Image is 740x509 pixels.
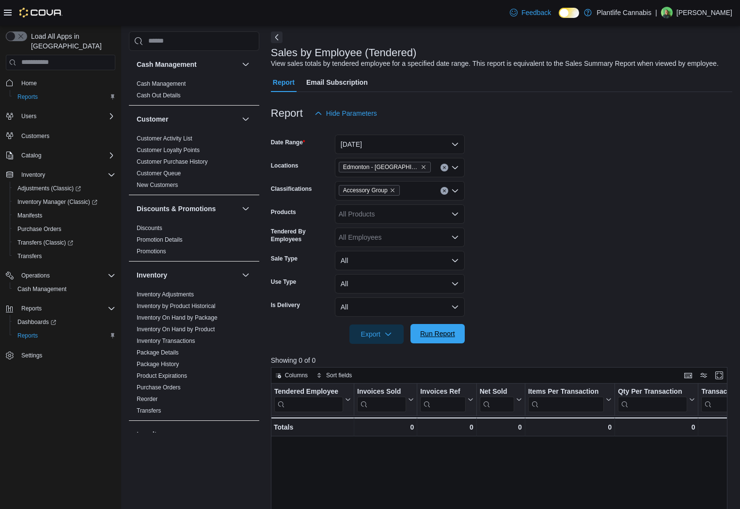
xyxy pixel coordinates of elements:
button: Customers [2,129,119,143]
button: Tendered Employee [274,387,351,412]
a: Inventory Adjustments [137,291,194,298]
a: Inventory by Product Historical [137,303,216,309]
a: Package History [137,361,179,368]
h3: Discounts & Promotions [137,204,216,214]
a: Cash Out Details [137,92,181,99]
button: Cash Management [137,60,238,69]
a: Adjustments (Classic) [10,182,119,195]
div: Net Sold [479,387,514,412]
span: Users [21,112,36,120]
div: Invoices Sold [357,387,406,396]
div: 0 [420,421,473,433]
span: Inventory [17,169,115,181]
label: Sale Type [271,255,298,262]
a: Discounts [137,225,162,231]
span: Inventory [21,171,45,179]
button: Customer [137,114,238,124]
a: Cash Management [137,80,186,87]
span: Transfers [137,407,161,415]
div: Nate Kinisky [661,7,673,18]
span: Discounts [137,224,162,232]
span: Reports [14,91,115,103]
button: Loyalty [240,429,252,440]
p: | [655,7,657,18]
button: Inventory [2,168,119,182]
a: Purchase Orders [137,384,181,391]
div: Cash Management [129,78,259,105]
span: Customer Loyalty Points [137,146,200,154]
button: Next [271,31,283,43]
span: Users [17,110,115,122]
button: Cash Management [240,59,252,70]
a: Dashboards [10,315,119,329]
a: Transfers [14,250,46,262]
button: Settings [2,348,119,362]
button: Inventory [17,169,49,181]
span: Customer Purchase History [137,158,208,166]
a: Cash Management [14,283,70,295]
a: Inventory Manager (Classic) [14,196,101,208]
button: All [335,297,465,317]
h3: Customer [137,114,168,124]
a: Settings [17,350,46,361]
span: Operations [21,272,50,279]
input: Dark Mode [559,8,579,18]
h3: Loyalty [137,430,160,439]
button: Reports [17,303,46,314]
a: Promotions [137,248,166,255]
p: [PERSON_NAME] [677,7,732,18]
a: Package Details [137,349,179,356]
button: Enter fullscreen [713,370,725,381]
button: Catalog [17,150,45,161]
span: Catalog [21,152,41,159]
button: Reports [2,302,119,315]
div: Customer [129,133,259,195]
span: Manifests [14,210,115,221]
button: Catalog [2,149,119,162]
a: Customer Queue [137,170,181,177]
h3: Sales by Employee (Tendered) [271,47,417,59]
a: Customer Purchase History [137,158,208,165]
div: Items Per Transaction [528,387,604,412]
span: Reorder [137,395,157,403]
span: Reports [17,93,38,101]
span: Reports [14,330,115,341]
label: Use Type [271,278,296,286]
span: Adjustments (Classic) [17,185,81,192]
span: Purchase Orders [14,223,115,235]
a: Customer Loyalty Points [137,147,200,154]
button: Clear input [441,187,448,195]
span: Hide Parameters [326,108,377,118]
button: Open list of options [451,210,459,218]
span: Export [355,324,398,344]
button: All [335,251,465,270]
span: Reports [17,332,38,339]
a: Transfers [137,407,161,414]
div: Invoices Sold [357,387,406,412]
h3: Report [271,108,303,119]
span: Transfers (Classic) [14,237,115,248]
button: Hide Parameters [311,104,381,123]
div: View sales totals by tendered employee for a specified date range. This report is equivalent to t... [271,59,719,69]
span: Edmonton - ICE District [339,162,431,172]
button: Transfers [10,249,119,263]
button: Customer [240,113,252,125]
span: Home [21,79,37,87]
span: Settings [21,352,42,359]
span: Reports [17,303,115,314]
span: Email Subscription [306,73,368,92]
a: Reports [14,330,42,341]
a: Manifests [14,210,46,221]
span: Inventory Manager (Classic) [17,198,97,206]
button: Display options [698,370,709,381]
span: Cash Management [14,283,115,295]
span: Customers [21,132,49,140]
h3: Inventory [137,270,167,280]
a: Customers [17,130,53,142]
span: Transfers [17,252,42,260]
span: Cash Management [17,285,66,293]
